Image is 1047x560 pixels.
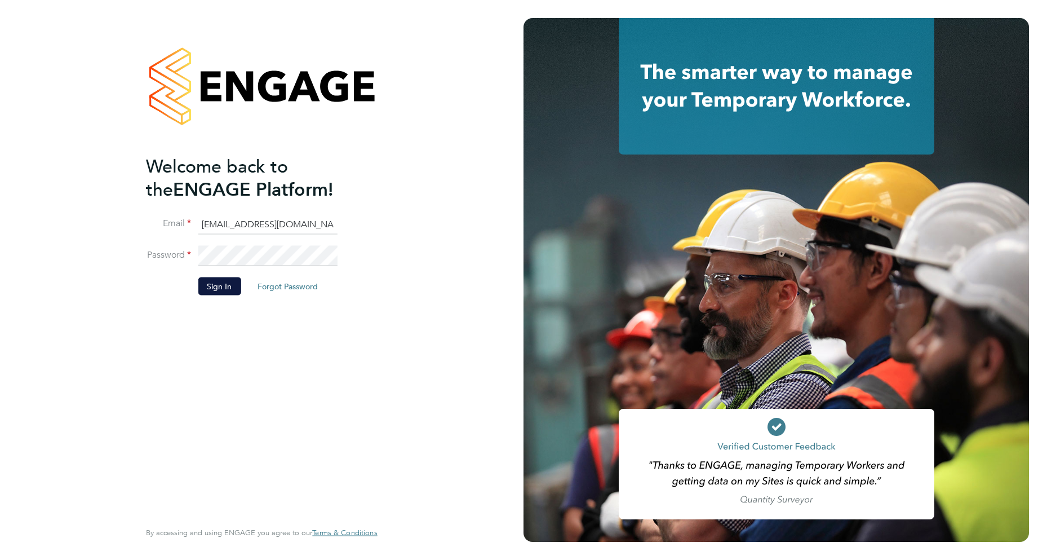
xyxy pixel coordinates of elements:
[146,528,377,537] span: By accessing and using ENGAGE you agree to our
[198,277,241,295] button: Sign In
[146,155,366,201] h2: ENGAGE Platform!
[146,218,191,230] label: Email
[198,214,337,235] input: Enter your work email...
[146,249,191,261] label: Password
[312,528,377,537] a: Terms & Conditions
[249,277,327,295] button: Forgot Password
[146,155,288,200] span: Welcome back to the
